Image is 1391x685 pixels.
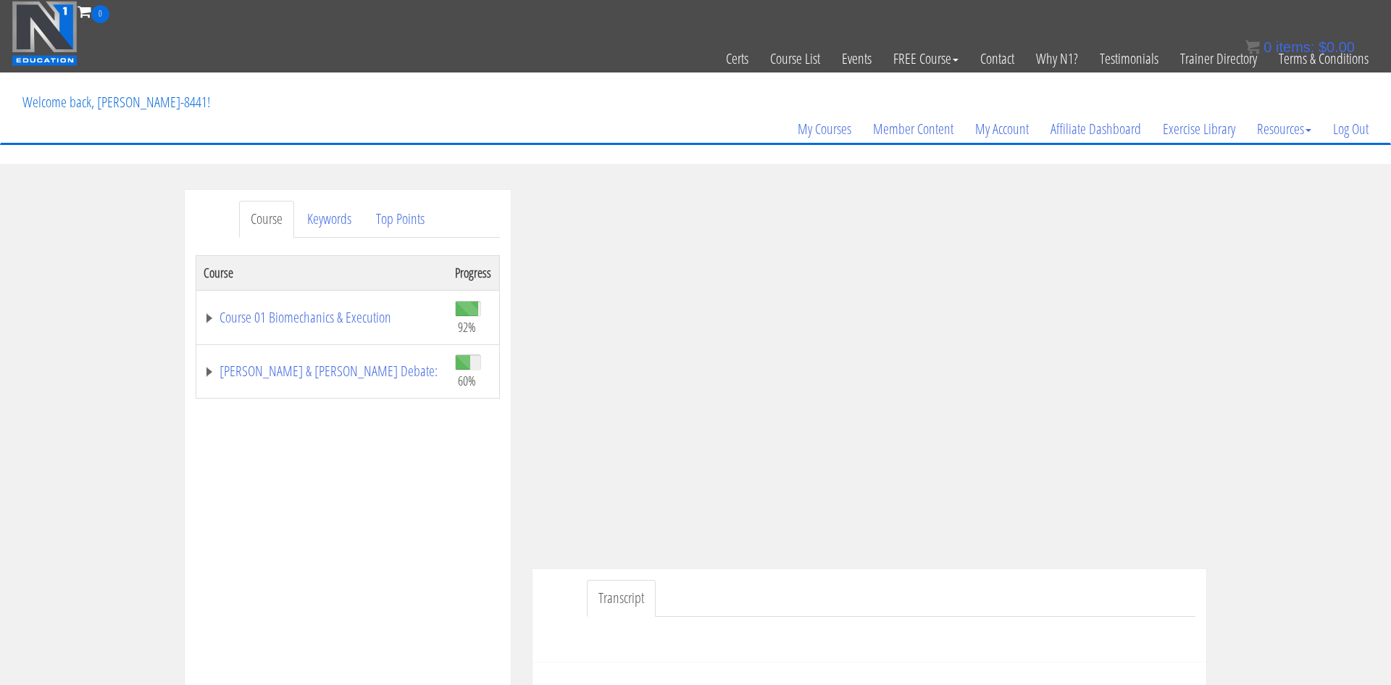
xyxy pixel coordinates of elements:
[969,23,1025,94] a: Contact
[91,5,109,23] span: 0
[1263,39,1271,55] span: 0
[1319,39,1355,55] bdi: 0.00
[12,73,221,131] p: Welcome back, [PERSON_NAME]-8441!
[1040,94,1152,164] a: Affiliate Dashboard
[787,94,862,164] a: My Courses
[1152,94,1246,164] a: Exercise Library
[239,201,294,238] a: Course
[196,255,448,290] th: Course
[1245,40,1260,54] img: icon11.png
[715,23,759,94] a: Certs
[1245,39,1355,55] a: 0 items: $0.00
[1025,23,1089,94] a: Why N1?
[831,23,882,94] a: Events
[1169,23,1268,94] a: Trainer Directory
[448,255,499,290] th: Progress
[1268,23,1379,94] a: Terms & Conditions
[458,373,476,389] span: 60%
[1322,94,1379,164] a: Log Out
[364,201,436,238] a: Top Points
[1246,94,1322,164] a: Resources
[862,94,964,164] a: Member Content
[296,201,363,238] a: Keywords
[12,1,78,66] img: n1-education
[204,364,440,378] a: [PERSON_NAME] & [PERSON_NAME] Debate:
[1089,23,1169,94] a: Testimonials
[1276,39,1314,55] span: items:
[882,23,969,94] a: FREE Course
[204,310,440,325] a: Course 01 Biomechanics & Execution
[964,94,1040,164] a: My Account
[78,1,109,21] a: 0
[587,580,656,617] a: Transcript
[458,319,476,335] span: 92%
[1319,39,1327,55] span: $
[759,23,831,94] a: Course List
